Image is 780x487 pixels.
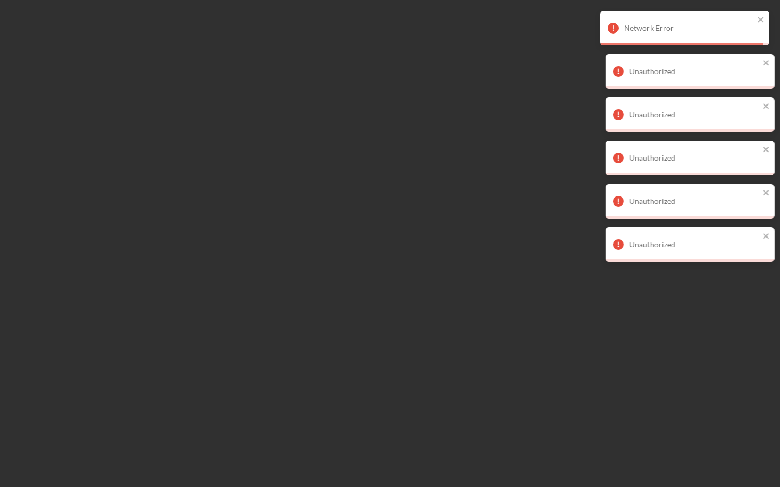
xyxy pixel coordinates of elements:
[757,102,765,112] button: close
[757,15,765,25] button: close
[624,154,754,162] div: Unauthorized
[757,188,765,199] button: close
[624,240,754,249] div: Unauthorized
[624,197,754,206] div: Unauthorized
[624,24,754,32] div: Network Error
[757,232,765,242] button: close
[757,58,765,69] button: close
[757,145,765,155] button: close
[624,110,754,119] div: Unauthorized
[624,67,754,76] div: Unauthorized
